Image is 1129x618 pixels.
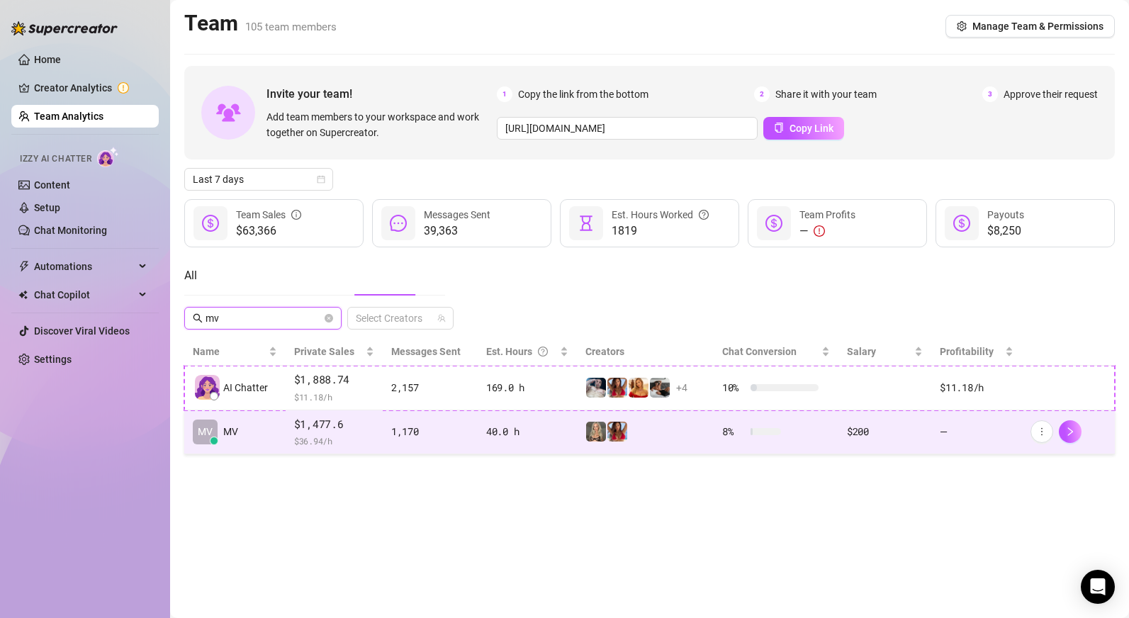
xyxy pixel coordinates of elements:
span: 8 % [722,424,745,439]
span: Automations [34,255,135,278]
span: + 4 [676,380,687,395]
span: Izzy AI Chatter [20,152,91,166]
span: Name [193,344,266,359]
img: Molly [607,378,627,398]
span: 3 [982,86,998,102]
a: Discover Viral Videos [34,325,130,337]
span: message [390,215,407,232]
img: AI Chatter [97,147,119,167]
span: info-circle [291,207,301,223]
span: $63,366 [236,223,301,240]
span: Chat Conversion [722,346,797,357]
span: AI Chatter [223,380,268,395]
span: right [1065,427,1075,437]
span: Copy Link [790,123,833,134]
div: $11.18 /h [940,380,1013,395]
span: question-circle [699,207,709,223]
span: dollar-circle [202,215,219,232]
a: Chat Monitoring [34,225,107,236]
img: Logan Blake [650,378,670,398]
a: Content [34,179,70,191]
span: Messages Sent [424,209,490,220]
div: Est. Hours [486,344,556,359]
span: Chat Copilot [34,283,135,306]
span: Profitability [940,346,994,357]
span: Share it with your team [775,86,877,102]
img: izzy-ai-chatter-avatar-DDCN_rTZ.svg [195,375,220,400]
img: Chat Copilot [18,290,28,300]
span: 105 team members [245,21,337,33]
span: Private Sales [294,346,354,357]
span: $ 11.18 /h [294,390,374,404]
span: 39,363 [424,223,490,240]
span: Payouts [987,209,1024,220]
span: 2 [754,86,770,102]
a: Home [34,54,61,65]
div: All [184,267,197,284]
span: MV [198,424,213,439]
img: Mikayla FREE [629,378,648,398]
div: $200 [847,424,923,439]
div: — [799,223,855,240]
span: search [193,313,203,323]
img: Molly [607,422,627,442]
span: Team Profits [799,209,855,220]
button: Copy Link [763,117,844,140]
span: Invite your team! [266,85,497,103]
th: Creators [577,338,714,366]
div: Open Intercom Messenger [1081,570,1115,604]
img: Elsa [586,422,606,442]
th: Name [184,338,286,366]
div: Est. Hours Worked [612,207,709,223]
a: Creator Analytics exclamation-circle [34,77,147,99]
span: more [1037,427,1047,437]
span: Messages Sent [391,346,461,357]
span: calendar [317,175,325,184]
div: 40.0 h [486,424,568,439]
span: 1 [497,86,512,102]
span: dollar-circle [953,215,970,232]
span: exclamation-circle [814,225,825,237]
span: $ 36.94 /h [294,434,374,448]
span: copy [774,123,784,133]
span: 10 % [722,380,745,395]
span: 1819 [612,223,709,240]
input: Search members [206,310,322,326]
span: hourglass [578,215,595,232]
div: Team Sales [236,207,301,223]
span: Approve their request [1004,86,1098,102]
span: $1,477.6 [294,416,374,433]
a: Setup [34,202,60,213]
div: 169.0 h [486,380,568,395]
img: logo-BBDzfeDw.svg [11,21,118,35]
span: team [437,314,446,322]
span: dollar-circle [765,215,782,232]
td: — [931,410,1021,455]
span: Salary [847,346,876,357]
h2: Team [184,10,337,37]
button: close-circle [325,314,333,322]
div: 1,170 [391,424,469,439]
span: question-circle [538,344,548,359]
span: MV [223,424,238,439]
span: Last 7 days [193,169,325,190]
span: Manage Team & Permissions [972,21,1103,32]
button: Manage Team & Permissions [945,15,1115,38]
span: thunderbolt [18,261,30,272]
img: SEBI [586,378,606,398]
a: Team Analytics [34,111,103,122]
span: setting [957,21,967,31]
span: Add team members to your workspace and work together on Supercreator. [266,109,491,140]
a: Settings [34,354,72,365]
div: 2,157 [391,380,469,395]
span: Copy the link from the bottom [518,86,648,102]
span: $8,250 [987,223,1024,240]
span: $1,888.74 [294,371,374,388]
